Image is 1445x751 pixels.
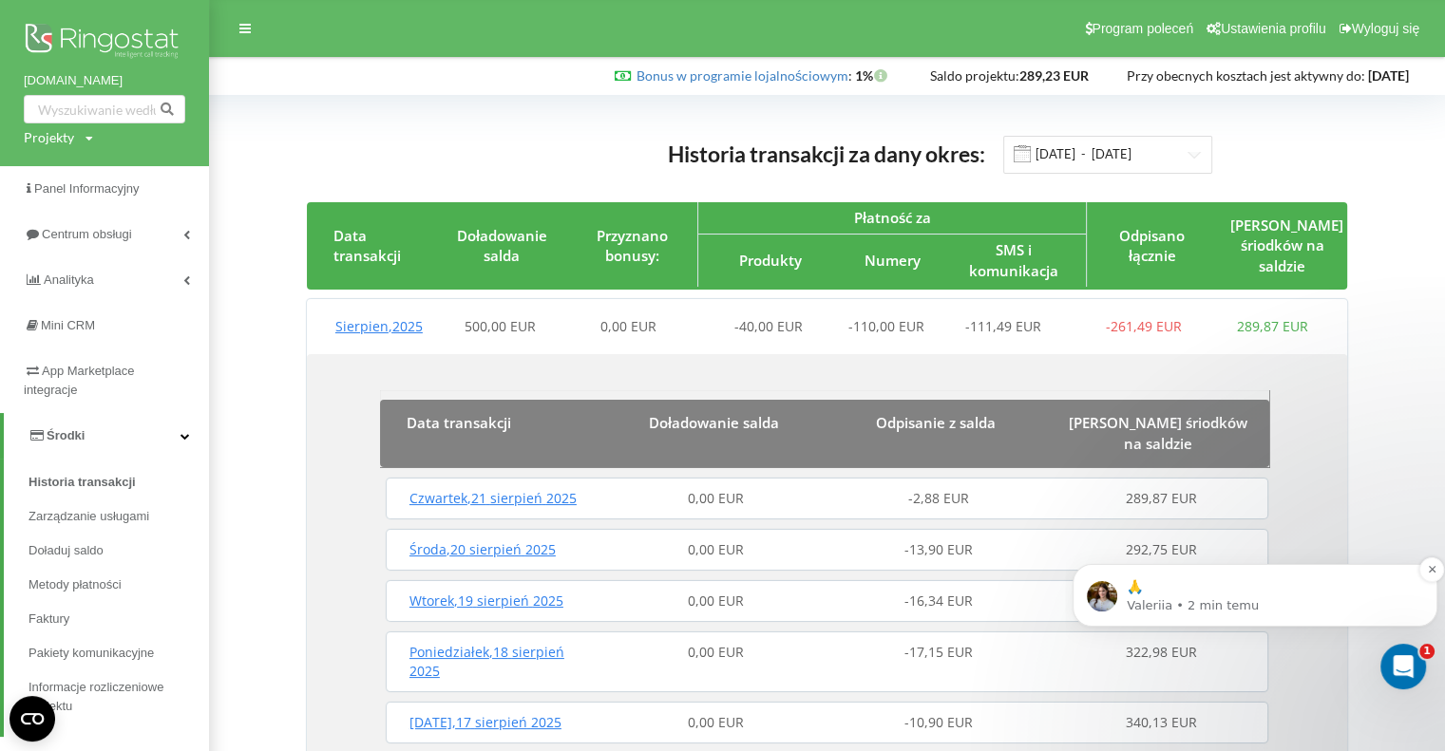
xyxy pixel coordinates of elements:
a: Bonus w programie lojalnościowym [637,67,848,84]
div: okay, zapytam księgowej o tym [30,106,241,125]
span: Zarządzanie usługami [29,507,149,526]
span: Środki [47,428,85,442]
div: tak, pewnie [15,283,123,325]
strong: 1% [855,67,892,84]
span: Numery [864,251,920,270]
button: go back [12,8,48,44]
span: Wtorek , 19 sierpień 2025 [409,591,563,610]
span: -261,49 EUR [1106,317,1182,335]
span: Informacje rozliczeniowe projektu [29,678,200,716]
span: Program poleceń [1092,21,1193,36]
div: tak, pewnie [30,294,107,313]
span: 0,00 EUR [688,713,744,731]
div: rozumiem, dziękuję za informację. [122,501,350,520]
span: 0,00 EUR [688,591,744,610]
div: rozumiem że z panelu nie ma możliwości wygenerowania i sciagniecia Faktury? [84,350,350,406]
div: okay, zapytam księgowej o tym [15,95,257,137]
span: Doładowanie salda [457,226,547,265]
span: Doładowanie salda [649,413,779,432]
span: Mini CRM [41,318,95,332]
button: Wyślij wiadomość… [326,555,356,586]
span: Data transakcji [407,413,511,432]
iframe: Intercom live chat [1380,644,1426,689]
a: Historia transakcji [29,465,209,499]
strong: 289,23 EUR [1019,67,1089,84]
span: 289,87 EUR [1126,489,1197,507]
span: Analityka [44,272,94,287]
span: App Marketplace integracje [24,364,135,397]
span: Przy obecnych kosztach jest aktywny do: [1127,67,1365,84]
div: niestety nie [30,444,108,463]
span: Odpisano łącznie [1119,226,1185,265]
div: Valeriia mówi… [15,283,365,340]
span: [PERSON_NAME] śriodków na saldzie [1069,413,1247,452]
p: Aktywny [92,24,145,43]
span: -17,15 EUR [904,643,973,661]
input: Wyszukiwanie według numeru [24,95,185,123]
span: Sierpien , 2025 [335,317,423,335]
span: 0,00 EUR [688,489,744,507]
span: Wyloguj się [1352,21,1419,36]
div: user mówi… [15,339,365,433]
div: rozumiem że z panelu nie ma możliwości wygenerowania i sciagniecia Faktury? [68,339,365,418]
span: Data transakcji [333,226,401,265]
span: -16,34 EUR [904,591,973,610]
div: Projekty [24,128,74,147]
div: user mówi… [15,490,365,547]
span: -13,90 EUR [904,540,973,558]
button: Główna [297,8,333,44]
strong: [DATE] [1368,67,1409,84]
span: Historia transakcji [29,473,136,492]
span: Płatność za [853,208,930,227]
span: -40,00 EUR [734,317,803,335]
span: 0,00 EUR [600,317,656,335]
span: -110,00 EUR [848,317,924,335]
img: Profile image for Valeriia [54,10,85,41]
div: Valeriia mówi… [15,433,365,490]
a: Metody płatności [29,568,209,602]
span: Produkty [739,251,802,270]
span: Poniedziałek , 18 sierpień 2025 [409,643,564,680]
span: : [637,67,852,84]
button: Open CMP widget [10,696,55,742]
span: [PERSON_NAME] śriodków na saldzie [1230,216,1343,275]
span: Historia transakcji za dany okres: [667,141,984,167]
span: Saldo projektu: [930,67,1019,84]
span: Centrum obsługi [42,227,132,241]
div: user mówi… [15,152,365,283]
span: Środa , 20 sierpień 2025 [409,540,556,558]
div: poproszę to na maila[PERSON_NAME][EMAIL_ADDRESS][PERSON_NAME][DOMAIN_NAME]Czy jest szansa żebym o... [68,152,365,268]
span: -10,90 EUR [904,713,973,731]
span: Doładuj saldo [29,541,104,560]
span: Metody płatności [29,575,122,594]
button: Selektor plików GIF [60,563,75,578]
span: 0,00 EUR [688,540,744,558]
span: 340,13 EUR [1126,713,1197,731]
span: 500,00 EUR [465,317,536,335]
span: Panel Informacyjny [34,181,140,196]
a: [DOMAIN_NAME] [24,71,185,90]
span: -2,88 EUR [908,489,969,507]
a: Faktury [29,602,209,636]
button: Załaduj załącznik [90,563,105,578]
iframe: Intercom notifications wiadomość [1065,524,1445,700]
span: Czwartek , 21 sierpień 2025 [409,489,577,507]
span: -111,49 EUR [965,317,1041,335]
span: 1 [1419,644,1435,659]
a: Pakiety komunikacyjne [29,636,209,670]
span: Odpisanie z salda [876,413,996,432]
div: Zamknij [333,8,368,42]
span: Pakiety komunikacyjne [29,644,154,663]
div: poproszę to na maila Czy jest szansa żebym otrzymał to [DATE]? [84,163,350,256]
a: Zarządzanie usługami [29,499,209,534]
span: Faktury [29,610,69,629]
a: Informacje rozliczeniowe projektu [29,670,209,723]
div: niestety nie [15,433,124,475]
a: [PERSON_NAME][EMAIL_ADDRESS][PERSON_NAME][DOMAIN_NAME] [84,164,333,216]
span: [DATE] , 17 sierpień 2025 [409,713,561,731]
